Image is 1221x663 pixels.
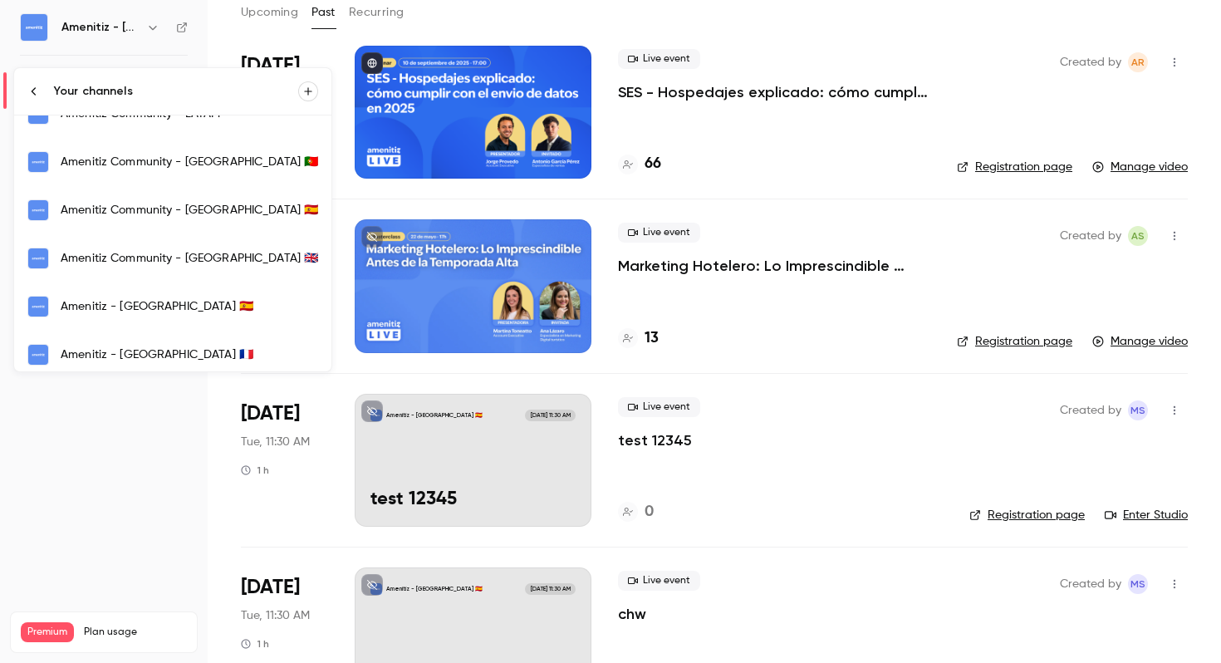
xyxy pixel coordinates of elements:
[28,152,48,172] img: Amenitiz Community - Portugal 🇵🇹
[61,346,318,363] div: Amenitiz - [GEOGRAPHIC_DATA] 🇫🇷
[61,154,318,170] div: Amenitiz Community - [GEOGRAPHIC_DATA] 🇵🇹
[28,345,48,365] img: Amenitiz - France 🇫🇷
[28,297,48,317] img: Amenitiz - España 🇪🇸
[54,83,298,100] div: Your channels
[61,250,318,267] div: Amenitiz Community - [GEOGRAPHIC_DATA] 🇬🇧
[61,202,318,219] div: Amenitiz Community - [GEOGRAPHIC_DATA] 🇪🇸
[28,248,48,268] img: Amenitiz Community - UK 🇬🇧
[28,200,48,220] img: Amenitiz Community - Spain 🇪🇸
[61,298,318,315] div: Amenitiz - [GEOGRAPHIC_DATA] 🇪🇸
